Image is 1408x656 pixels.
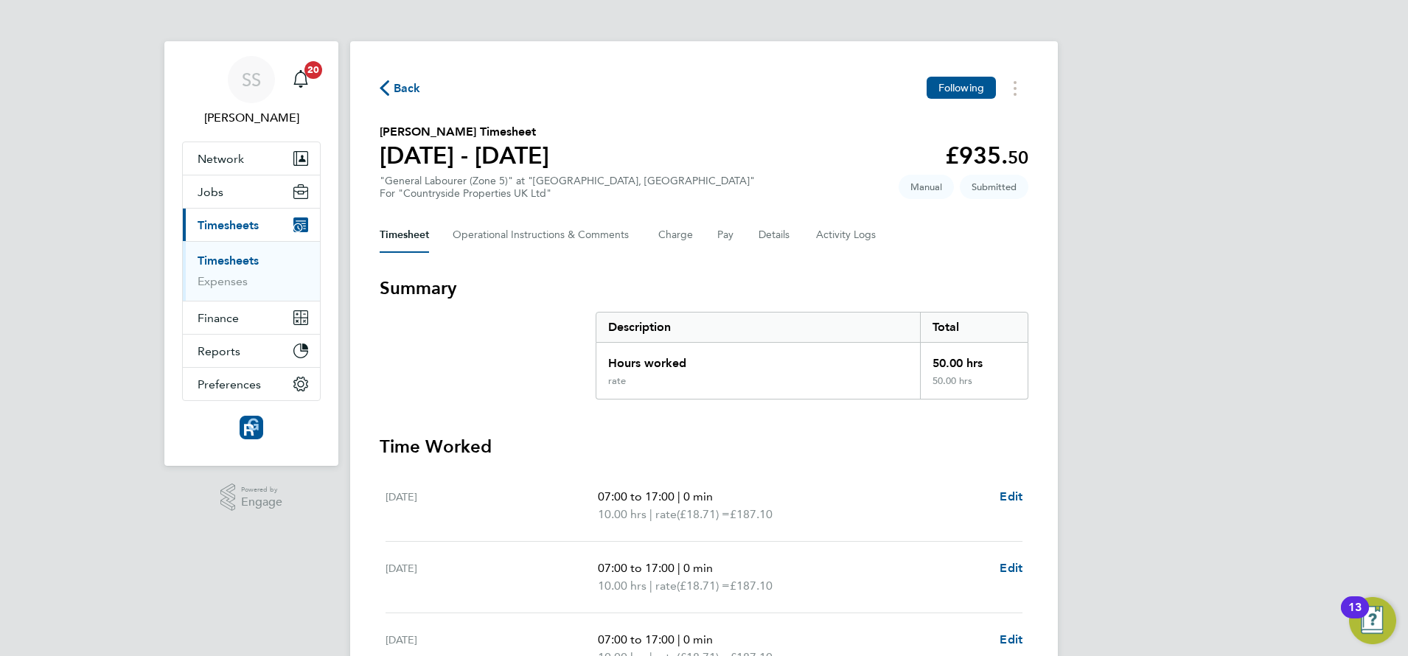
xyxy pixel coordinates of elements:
[649,507,652,521] span: |
[183,301,320,334] button: Finance
[1000,489,1022,503] span: Edit
[649,579,652,593] span: |
[683,561,713,575] span: 0 min
[598,489,675,503] span: 07:00 to 17:00
[286,56,316,103] a: 20
[1000,561,1022,575] span: Edit
[1000,559,1022,577] a: Edit
[304,61,322,79] span: 20
[164,41,338,466] nav: Main navigation
[240,416,263,439] img: resourcinggroup-logo-retina.png
[920,343,1028,375] div: 50.00 hrs
[183,175,320,208] button: Jobs
[899,175,954,199] span: This timesheet was manually created.
[730,507,773,521] span: £187.10
[198,152,244,166] span: Network
[683,489,713,503] span: 0 min
[183,209,320,241] button: Timesheets
[394,80,421,97] span: Back
[658,217,694,253] button: Charge
[598,507,647,521] span: 10.00 hrs
[920,375,1028,399] div: 50.00 hrs
[198,311,239,325] span: Finance
[183,368,320,400] button: Preferences
[182,109,321,127] span: Sasha Steeples
[242,70,261,89] span: SS
[596,343,920,375] div: Hours worked
[717,217,735,253] button: Pay
[596,313,920,342] div: Description
[1349,597,1396,644] button: Open Resource Center, 13 new notifications
[198,185,223,199] span: Jobs
[380,276,1028,300] h3: Summary
[1000,488,1022,506] a: Edit
[380,217,429,253] button: Timesheet
[945,142,1028,170] app-decimal: £935.
[220,484,283,512] a: Powered byEngage
[380,123,549,141] h2: [PERSON_NAME] Timesheet
[816,217,878,253] button: Activity Logs
[380,175,755,200] div: "General Labourer (Zone 5)" at "[GEOGRAPHIC_DATA], [GEOGRAPHIC_DATA]"
[677,579,730,593] span: (£18.71) =
[677,632,680,646] span: |
[1008,147,1028,168] span: 50
[241,496,282,509] span: Engage
[386,488,598,523] div: [DATE]
[183,335,320,367] button: Reports
[1348,607,1362,627] div: 13
[198,377,261,391] span: Preferences
[198,344,240,358] span: Reports
[598,561,675,575] span: 07:00 to 17:00
[759,217,792,253] button: Details
[598,632,675,646] span: 07:00 to 17:00
[598,579,647,593] span: 10.00 hrs
[380,435,1028,458] h3: Time Worked
[655,506,677,523] span: rate
[380,79,421,97] button: Back
[386,559,598,595] div: [DATE]
[453,217,635,253] button: Operational Instructions & Comments
[380,141,549,170] h1: [DATE] - [DATE]
[730,579,773,593] span: £187.10
[677,561,680,575] span: |
[677,507,730,521] span: (£18.71) =
[198,218,259,232] span: Timesheets
[920,313,1028,342] div: Total
[1002,77,1028,100] button: Timesheets Menu
[677,489,680,503] span: |
[608,375,626,387] div: rate
[927,77,996,99] button: Following
[960,175,1028,199] span: This timesheet is Submitted.
[1000,632,1022,646] span: Edit
[655,577,677,595] span: rate
[198,254,259,268] a: Timesheets
[380,187,755,200] div: For "Countryside Properties UK Ltd"
[182,56,321,127] a: SS[PERSON_NAME]
[241,484,282,496] span: Powered by
[683,632,713,646] span: 0 min
[183,241,320,301] div: Timesheets
[182,416,321,439] a: Go to home page
[1000,631,1022,649] a: Edit
[198,274,248,288] a: Expenses
[596,312,1028,399] div: Summary
[938,81,984,94] span: Following
[183,142,320,175] button: Network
